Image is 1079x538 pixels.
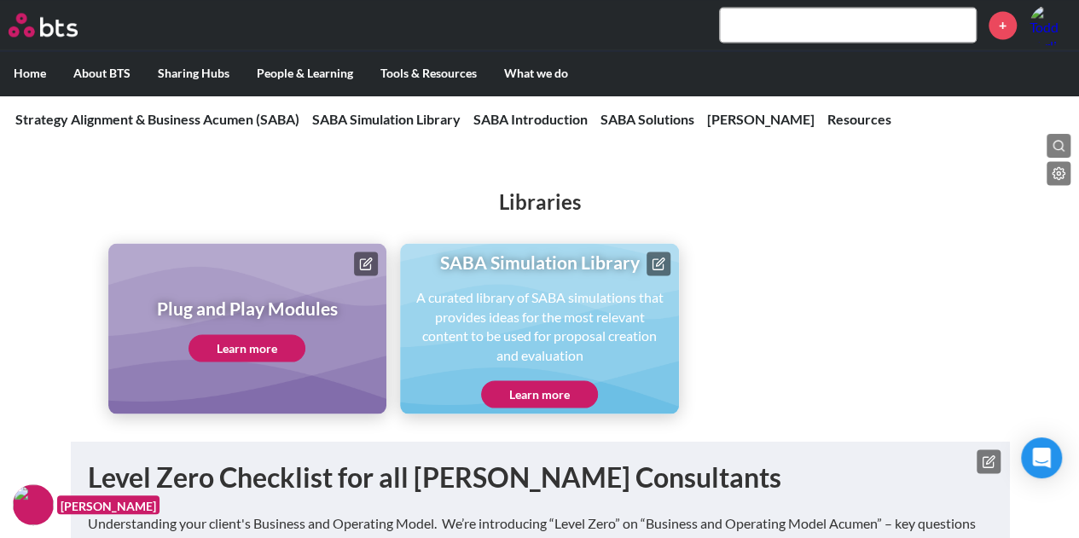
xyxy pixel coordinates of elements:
[707,111,815,127] a: [PERSON_NAME]
[60,51,144,95] label: About BTS
[9,13,78,37] img: BTS Logo
[827,111,891,127] a: Resources
[989,11,1017,39] a: +
[189,334,305,362] a: Learn more
[977,449,1001,473] button: Edit text box
[473,111,588,127] a: SABA Introduction
[354,252,378,275] button: Edit page tile
[243,51,367,95] label: People & Learning
[312,111,461,127] a: SABA Simulation Library
[1047,161,1070,185] button: Edit page list
[600,111,694,127] a: SABA Solutions
[1030,4,1070,45] a: Profile
[157,295,338,320] h1: Plug and Play Modules
[57,495,160,515] figcaption: [PERSON_NAME]
[481,380,598,408] a: Learn more
[1030,4,1070,45] img: Todd Ehrlich
[144,51,243,95] label: Sharing Hubs
[9,13,109,37] a: Go home
[367,51,490,95] label: Tools & Resources
[490,51,582,95] label: What we do
[647,252,670,275] button: Edit page tile
[412,249,667,274] h1: SABA Simulation Library
[1021,437,1062,478] div: Open Intercom Messenger
[13,484,54,525] img: F
[412,287,667,364] p: A curated library of SABA simulations that provides ideas for the most relevant content to be use...
[88,458,992,496] h1: Level Zero Checklist for all [PERSON_NAME] Consultants
[15,111,299,127] a: Strategy Alignment & Business Acumen (SABA)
